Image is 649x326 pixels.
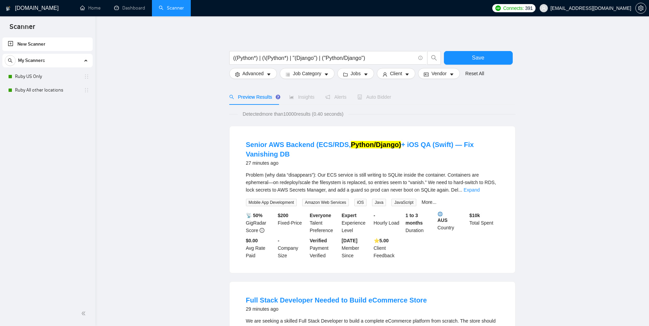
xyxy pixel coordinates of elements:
[405,213,423,226] b: 1 to 3 months
[464,187,480,193] a: Expand
[280,68,335,79] button: barsJob Categorycaret-down
[302,199,349,206] span: Amazon Web Services
[159,5,184,11] a: searchScanner
[4,22,41,36] span: Scanner
[503,4,524,12] span: Connects:
[229,94,278,100] span: Preview Results
[229,68,277,79] button: settingAdvancedcaret-down
[310,238,327,243] b: Verified
[246,305,427,313] div: 29 minutes ago
[293,70,321,77] span: Job Category
[541,6,546,11] span: user
[81,310,88,317] span: double-left
[405,72,410,77] span: caret-down
[351,70,361,77] span: Jobs
[310,213,331,218] b: Everyone
[626,303,642,319] iframe: Intercom live chat
[276,237,308,259] div: Company Size
[325,95,330,99] span: notification
[372,237,404,259] div: Client Feedback
[342,213,357,218] b: Expert
[84,74,89,79] span: holder
[15,83,80,97] a: Ruby All other locations
[458,187,462,193] span: ...
[238,110,348,118] span: Detected more than 10000 results (0.40 seconds)
[246,238,258,243] b: $0.00
[495,5,501,11] img: upwork-logo.png
[84,87,89,93] span: holder
[635,5,646,11] a: setting
[246,296,427,304] a: Full Stack Developer Needed to Build eCommerce Store
[390,70,402,77] span: Client
[15,70,80,83] a: Ruby US Only
[308,237,340,259] div: Payment Verified
[351,141,401,148] mark: Python/Django)
[114,5,145,11] a: dashboardDashboard
[266,72,271,77] span: caret-down
[289,95,294,99] span: area-chart
[449,72,454,77] span: caret-down
[418,68,460,79] button: idcardVendorcaret-down
[374,238,389,243] b: ⭐️ 5.00
[424,72,429,77] span: idcard
[276,212,308,234] div: Fixed-Price
[438,212,443,216] img: 🌐
[437,212,467,223] b: AUS
[18,54,45,67] span: My Scanners
[246,141,474,158] a: Senior AWS Backend (ECS/RDS,Python/Django)+ iOS QA (Swift) — Fix Vanishing DB
[246,159,499,167] div: 27 minutes ago
[229,95,234,99] span: search
[246,213,263,218] b: 📡 50%
[324,72,329,77] span: caret-down
[340,237,372,259] div: Member Since
[285,72,290,77] span: bars
[243,70,264,77] span: Advanced
[377,68,416,79] button: userClientcaret-down
[308,212,340,234] div: Talent Preference
[5,55,16,66] button: search
[357,94,391,100] span: Auto Bidder
[8,37,87,51] a: New Scanner
[444,51,513,65] button: Save
[431,70,446,77] span: Vendor
[391,199,416,206] span: JavaScript
[422,199,437,205] a: More...
[354,199,367,206] span: iOS
[245,212,277,234] div: GigRadar Score
[246,171,499,194] div: Problem (why data “disappears”): Our ECS service is still writing to SQLite inside the container....
[469,213,480,218] b: $ 10k
[5,58,15,63] span: search
[364,72,368,77] span: caret-down
[337,68,374,79] button: folderJobscaret-down
[427,51,441,65] button: search
[635,3,646,14] button: setting
[260,228,264,233] span: info-circle
[404,212,436,234] div: Duration
[325,94,346,100] span: Alerts
[465,70,484,77] a: Reset All
[374,213,375,218] b: -
[383,72,387,77] span: user
[2,37,93,51] li: New Scanner
[418,56,423,60] span: info-circle
[278,238,279,243] b: -
[246,199,297,206] span: Mobile App Development
[428,55,441,61] span: search
[2,54,93,97] li: My Scanners
[289,94,314,100] span: Insights
[235,72,240,77] span: setting
[468,212,500,234] div: Total Spent
[343,72,348,77] span: folder
[342,238,357,243] b: [DATE]
[340,212,372,234] div: Experience Level
[357,95,362,99] span: robot
[436,212,468,234] div: Country
[525,4,532,12] span: 391
[372,212,404,234] div: Hourly Load
[245,237,277,259] div: Avg Rate Paid
[80,5,101,11] a: homeHome
[6,3,11,14] img: logo
[278,213,288,218] b: $ 200
[275,94,281,100] div: Tooltip anchor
